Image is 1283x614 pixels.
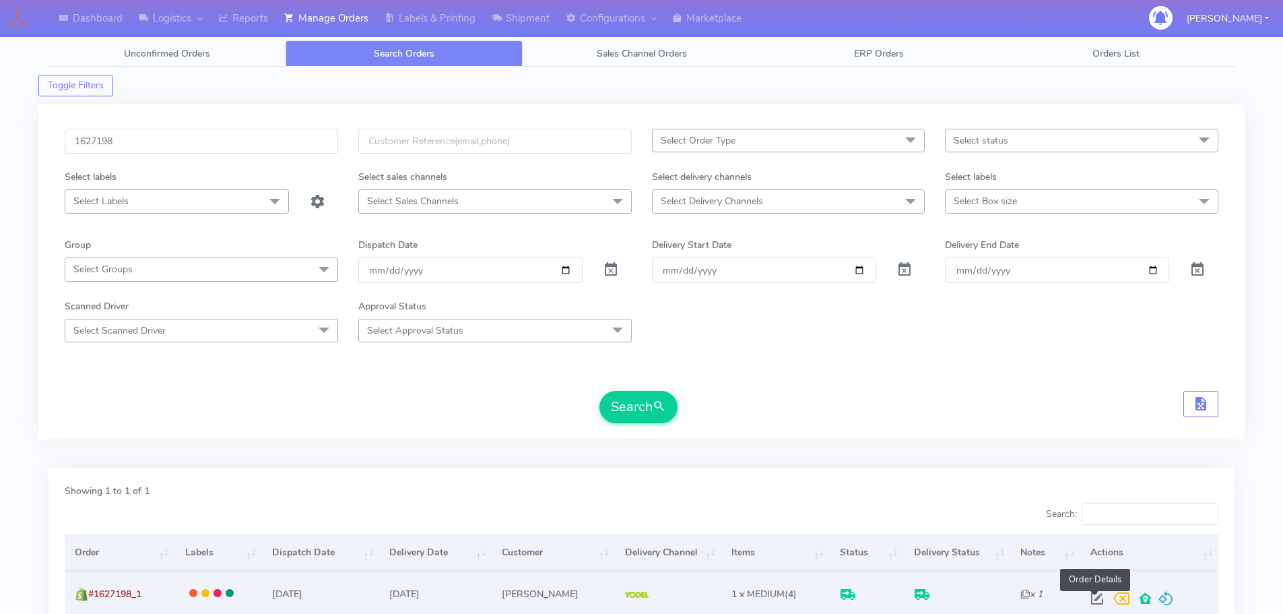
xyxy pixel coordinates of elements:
[1082,503,1218,525] input: Search:
[904,534,1010,571] th: Delivery Status: activate to sort column ascending
[65,238,91,252] label: Group
[1046,503,1218,525] label: Search:
[124,47,210,60] span: Unconfirmed Orders
[625,592,649,598] img: Yodel
[854,47,904,60] span: ERP Orders
[374,47,434,60] span: Search Orders
[73,263,133,276] span: Select Groups
[945,170,997,184] label: Select labels
[75,588,88,601] img: shopify.png
[652,170,752,184] label: Select delivery channels
[48,40,1235,67] ul: Tabs
[1010,534,1080,571] th: Notes: activate to sort column ascending
[358,238,418,252] label: Dispatch Date
[65,534,174,571] th: Order: activate to sort column ascending
[1020,588,1043,601] i: x 1
[358,299,426,313] label: Approval Status
[597,47,687,60] span: Sales Channel Orders
[1177,5,1279,32] button: [PERSON_NAME]
[73,324,166,337] span: Select Scanned Driver
[65,484,150,498] label: Showing 1 to 1 of 1
[830,534,904,571] th: Status: activate to sort column ascending
[721,534,830,571] th: Items: activate to sort column ascending
[615,534,721,571] th: Delivery Channel: activate to sort column ascending
[367,195,459,208] span: Select Sales Channels
[954,134,1008,147] span: Select status
[65,129,338,154] input: Order Id
[492,534,614,571] th: Customer: activate to sort column ascending
[65,299,129,313] label: Scanned Driver
[358,129,632,154] input: Customer Reference(email,phone)
[1080,534,1218,571] th: Actions: activate to sort column ascending
[1092,47,1140,60] span: Orders List
[65,170,117,184] label: Select labels
[731,588,797,601] span: (4)
[661,134,735,147] span: Select Order Type
[174,534,261,571] th: Labels: activate to sort column ascending
[379,534,492,571] th: Delivery Date: activate to sort column ascending
[661,195,763,208] span: Select Delivery Channels
[262,534,380,571] th: Dispatch Date: activate to sort column ascending
[954,195,1017,208] span: Select Box size
[38,75,113,96] button: Toggle Filters
[731,588,785,601] span: 1 x MEDIUM
[945,238,1019,252] label: Delivery End Date
[88,588,141,601] span: #1627198_1
[358,170,447,184] label: Select sales channels
[652,238,731,252] label: Delivery Start Date
[73,195,129,208] span: Select Labels
[367,324,463,337] span: Select Approval Status
[599,391,678,423] button: Search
